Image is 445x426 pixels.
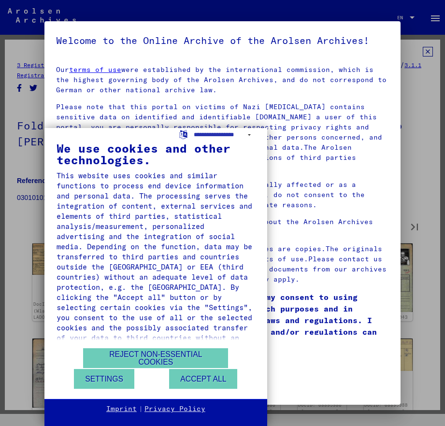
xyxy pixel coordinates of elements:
button: Reject non-essential cookies [83,348,228,368]
button: Accept all [169,369,237,389]
a: Privacy Policy [144,404,205,414]
button: Settings [74,369,134,389]
div: We use cookies and other technologies. [57,142,255,166]
div: This website uses cookies and similar functions to process end device information and personal da... [57,170,255,353]
a: Imprint [106,404,137,414]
